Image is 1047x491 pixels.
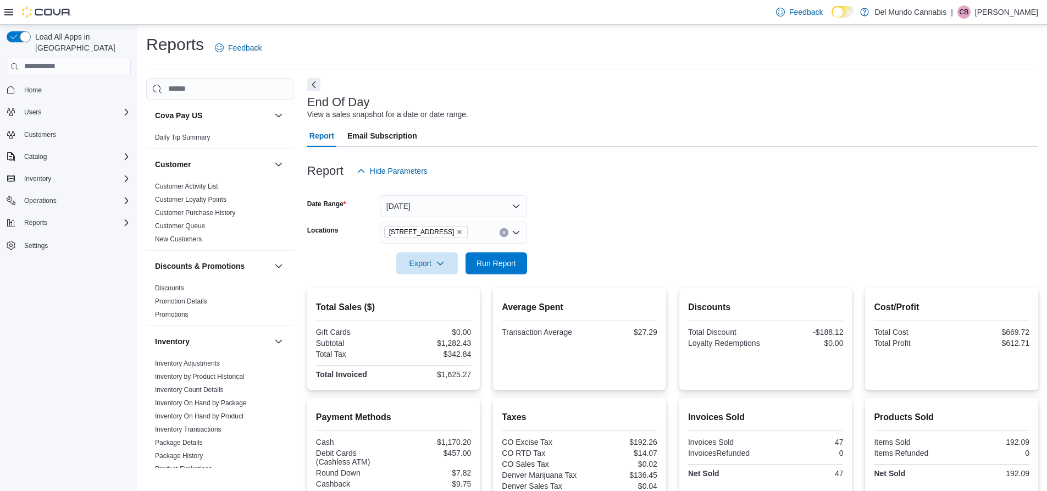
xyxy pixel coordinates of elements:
div: Discounts & Promotions [146,282,294,326]
div: 192.09 [954,469,1029,478]
div: $1,625.27 [396,370,471,379]
button: Hide Parameters [352,160,432,182]
a: Inventory Adjustments [155,360,220,367]
span: Package Details [155,438,203,447]
h3: Cova Pay US [155,110,202,121]
span: Inventory On Hand by Package [155,399,247,407]
span: Inventory [20,172,131,185]
h3: Discounts & Promotions [155,261,245,272]
a: Package History [155,452,203,460]
button: Remove 6302 E Colfax Ave from selection in this group [456,229,463,235]
div: Cashback [316,479,391,488]
span: Daily Tip Summary [155,133,210,142]
div: Total Tax [316,350,391,358]
button: Inventory [155,336,270,347]
div: CO Excise Tax [502,438,577,446]
span: Home [20,83,131,97]
span: Feedback [228,42,262,53]
button: Operations [20,194,61,207]
span: Reports [24,218,47,227]
a: Inventory Count Details [155,386,224,394]
button: Users [20,106,46,119]
span: Email Subscription [347,125,417,147]
div: Total Discount [688,328,763,336]
div: $7.82 [396,468,471,477]
button: Inventory [2,171,135,186]
div: Transaction Average [502,328,577,336]
h2: Taxes [502,411,657,424]
span: Promotion Details [155,297,207,306]
span: 6302 E Colfax Ave [384,226,468,238]
h2: Payment Methods [316,411,472,424]
div: $0.00 [768,339,843,347]
div: $14.07 [582,449,657,457]
div: $1,170.20 [396,438,471,446]
button: Catalog [20,150,51,163]
div: View a sales snapshot for a date or date range. [307,109,468,120]
a: Inventory by Product Historical [155,373,245,380]
a: Customer Loyalty Points [155,196,226,203]
div: 192.09 [954,438,1029,446]
a: Settings [20,239,52,252]
span: Catalog [24,152,47,161]
button: Home [2,82,135,98]
div: 0 [954,449,1029,457]
a: Home [20,84,46,97]
a: New Customers [155,235,202,243]
a: Discounts [155,284,184,292]
h2: Total Sales ($) [316,301,472,314]
div: 47 [768,469,843,478]
span: Hide Parameters [370,165,428,176]
span: Inventory by Product Historical [155,372,245,381]
a: Customer Queue [155,222,205,230]
div: Items Sold [874,438,949,446]
button: Customers [2,126,135,142]
div: Debit Cards (Cashless ATM) [316,449,391,466]
div: InvoicesRefunded [688,449,763,457]
a: Promotions [155,311,189,318]
button: Inventory [20,172,56,185]
div: Round Down [316,468,391,477]
span: CB [960,5,969,19]
a: Product Expirations [155,465,212,473]
button: Run Report [466,252,527,274]
button: Discounts & Promotions [155,261,270,272]
span: Customer Queue [155,222,205,230]
span: Inventory Count Details [155,385,224,394]
span: Report [309,125,334,147]
input: Dark Mode [832,6,855,18]
button: [DATE] [380,195,527,217]
span: Customers [24,130,56,139]
button: Export [396,252,458,274]
div: Customer [146,180,294,250]
a: Inventory On Hand by Product [155,412,243,420]
a: Customer Purchase History [155,209,236,217]
button: Users [2,104,135,120]
strong: Net Sold [874,469,905,478]
span: Product Expirations [155,465,212,473]
button: Clear input [500,228,508,237]
div: CO RTD Tax [502,449,577,457]
span: Home [24,86,42,95]
button: Discounts & Promotions [272,260,285,273]
div: 47 [768,438,843,446]
div: Gift Cards [316,328,391,336]
span: Customer Activity List [155,182,218,191]
span: Operations [20,194,131,207]
a: Customer Activity List [155,183,218,190]
h2: Products Sold [874,411,1029,424]
a: Package Details [155,439,203,446]
button: Customer [155,159,270,170]
div: $0.04 [582,482,657,490]
span: Export [403,252,451,274]
label: Locations [307,226,339,235]
a: Promotion Details [155,297,207,305]
span: Operations [24,196,57,205]
div: CO Sales Tax [502,460,577,468]
div: Items Refunded [874,449,949,457]
button: Settings [2,237,135,253]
